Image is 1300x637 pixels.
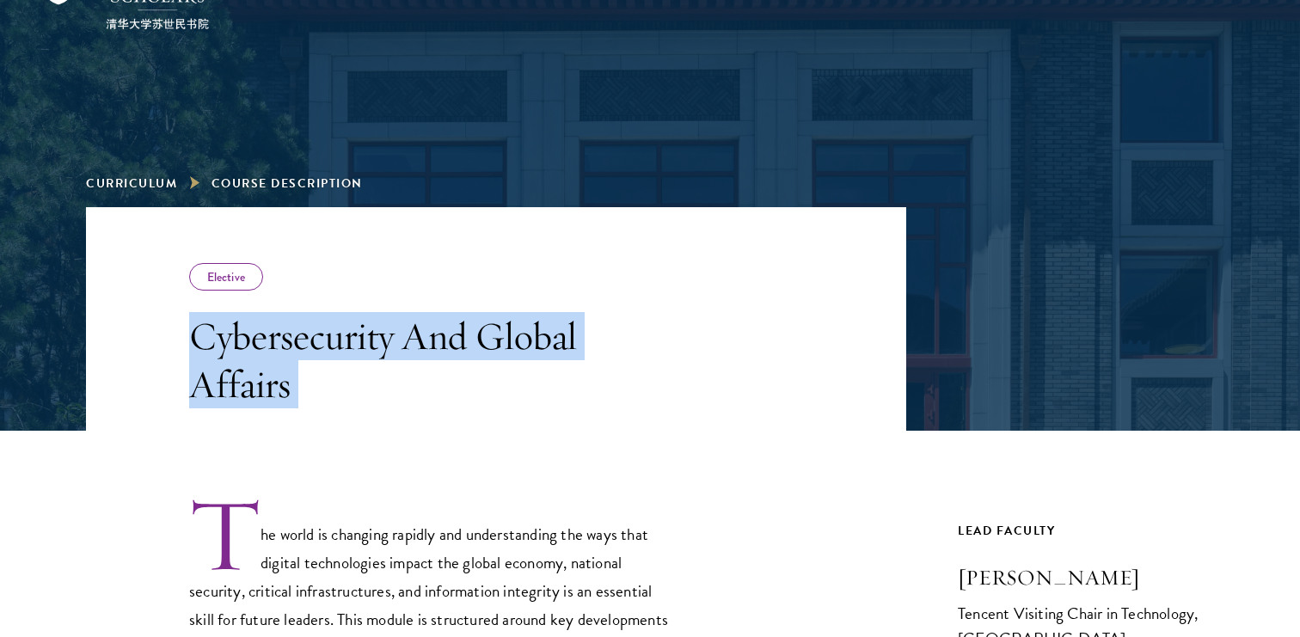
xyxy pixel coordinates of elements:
h3: Cybersecurity And Global Affairs [189,312,679,408]
span: Course Description [212,175,363,193]
div: Elective [189,263,263,291]
div: Lead Faculty [958,520,1214,542]
h3: [PERSON_NAME] [958,563,1214,592]
a: Curriculum [86,175,177,193]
